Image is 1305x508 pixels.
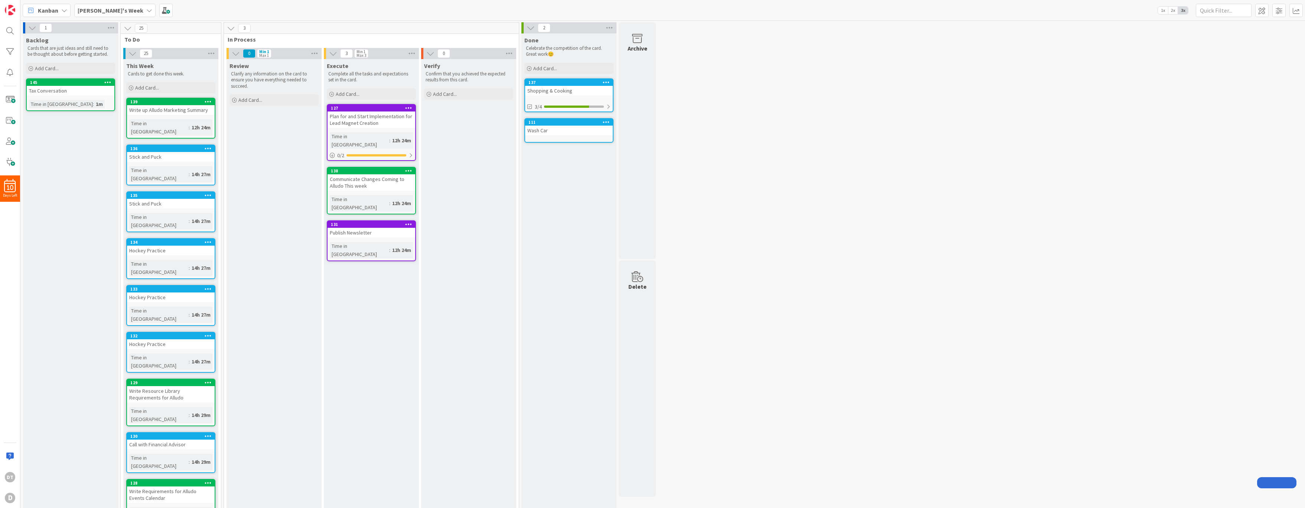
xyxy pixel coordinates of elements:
div: 111Wash Car [525,119,613,135]
div: Communicate Changes Coming to Alludo This week [328,174,415,191]
div: Time in [GEOGRAPHIC_DATA] [129,260,189,276]
div: 111 [525,119,613,126]
span: 0 [243,49,256,58]
div: Publish Newsletter [328,228,415,237]
div: 14h 27m [190,357,212,366]
div: 12h 24m [190,123,212,132]
div: Max 1 [259,54,269,57]
div: 127Plan for and Start Implementation for Lead Magnet Creation [328,105,415,128]
a: 130Call with Financial AdvisorTime in [GEOGRAPHIC_DATA]:14h 29m [126,432,215,473]
span: 25 [140,49,152,58]
span: Add Card... [533,65,557,72]
div: 135 [130,193,215,198]
div: 128 [127,480,215,486]
div: D [5,493,15,503]
span: 1 [39,23,52,32]
div: 134Hockey Practice [127,239,215,255]
span: : [189,264,190,272]
p: Confirm that you achieved the expected results from this card. [426,71,512,83]
div: Plan for and Start Implementation for Lead Magnet Creation [328,111,415,128]
div: 135Stick and Puck [127,192,215,208]
div: Time in [GEOGRAPHIC_DATA] [129,454,189,470]
div: Hockey Practice [127,292,215,302]
div: 139Write up Alludo Marketing Summary [127,98,215,115]
span: 25 [135,24,147,33]
span: 0 / 2 [337,152,344,159]
div: 138 [331,168,415,174]
span: 1x [1158,7,1168,14]
div: 132 [127,333,215,339]
a: 129Write Resource Library Requirements for AlludoTime in [GEOGRAPHIC_DATA]:14h 29m [126,379,215,426]
div: 135 [127,192,215,199]
div: 133 [130,287,215,292]
span: Add Card... [238,97,262,103]
div: 136Stick and Puck [127,145,215,162]
div: 129 [130,380,215,385]
div: 14h 27m [190,217,212,225]
div: Write Requirements for Alludo Events Calendar [127,486,215,503]
a: 136Stick and PuckTime in [GEOGRAPHIC_DATA]:14h 27m [126,145,215,185]
div: Write up Alludo Marketing Summary [127,105,215,115]
div: Write Resource Library Requirements for Alludo [127,386,215,402]
img: Visit kanbanzone.com [5,5,15,15]
div: Time in [GEOGRAPHIC_DATA] [129,213,189,229]
input: Quick Filter... [1196,4,1252,17]
div: 14h 29m [190,458,212,466]
span: In Process [228,36,510,43]
div: 14h 27m [190,311,212,319]
div: 136 [130,146,215,151]
div: 0/2 [328,151,415,160]
p: Clarify any information on the card to ensure you have everything needed to succeed. [231,71,317,89]
a: 131Publish NewsletterTime in [GEOGRAPHIC_DATA]:12h 24m [327,220,416,261]
span: : [189,411,190,419]
div: 138 [328,168,415,174]
div: 14h 29m [190,411,212,419]
div: 137 [528,80,613,85]
span: 3/4 [535,103,542,111]
span: This Week [126,62,154,69]
span: Done [524,36,538,44]
div: Min 1 [357,50,365,54]
a: 145Tax ConversationTime in [GEOGRAPHIC_DATA]:1m [26,78,115,111]
div: 1m [94,100,105,108]
div: 14h 27m [190,264,212,272]
div: Wash Car [525,126,613,135]
a: 138Communicate Changes Coming to Alludo This weekTime in [GEOGRAPHIC_DATA]:12h 24m [327,167,416,214]
div: Call with Financial Advisor [127,440,215,449]
div: 128 [130,481,215,486]
a: 135Stick and PuckTime in [GEOGRAPHIC_DATA]:14h 27m [126,191,215,232]
p: Complete all the tasks and expectations set in the card. [328,71,414,83]
a: 134Hockey PracticeTime in [GEOGRAPHIC_DATA]:14h 27m [126,238,215,279]
span: 2 [538,23,550,32]
div: 132 [130,333,215,339]
a: 137Shopping & Cooking3/4 [524,78,614,112]
span: Add Card... [135,84,159,91]
span: : [189,170,190,178]
a: 127Plan for and Start Implementation for Lead Magnet CreationTime in [GEOGRAPHIC_DATA]:12h 24m0/2 [327,104,416,161]
div: Time in [GEOGRAPHIC_DATA] [129,407,189,423]
a: 139Write up Alludo Marketing SummaryTime in [GEOGRAPHIC_DATA]:12h 24m [126,98,215,139]
p: Cards that are just ideas and still need to be thought about before getting started. [27,45,114,58]
div: Time in [GEOGRAPHIC_DATA] [129,353,189,370]
div: Shopping & Cooking [525,86,613,96]
div: 12h 24m [390,136,413,145]
div: 139 [130,99,215,104]
div: 131Publish Newsletter [328,221,415,237]
div: Time in [GEOGRAPHIC_DATA] [330,242,389,258]
div: DT [5,472,15,482]
span: : [389,136,390,145]
div: Delete [628,282,647,291]
span: : [189,357,190,366]
div: Hockey Practice [127,246,215,255]
div: 145 [30,80,114,85]
div: 133Hockey Practice [127,286,215,302]
div: Time in [GEOGRAPHIC_DATA] [29,100,93,108]
div: 138Communicate Changes Coming to Alludo This week [328,168,415,191]
div: 145 [27,79,114,86]
div: 133 [127,286,215,292]
div: Time in [GEOGRAPHIC_DATA] [129,119,189,136]
div: 134 [130,240,215,245]
div: 130Call with Financial Advisor [127,433,215,449]
div: Tax Conversation [27,86,114,96]
span: : [93,100,94,108]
